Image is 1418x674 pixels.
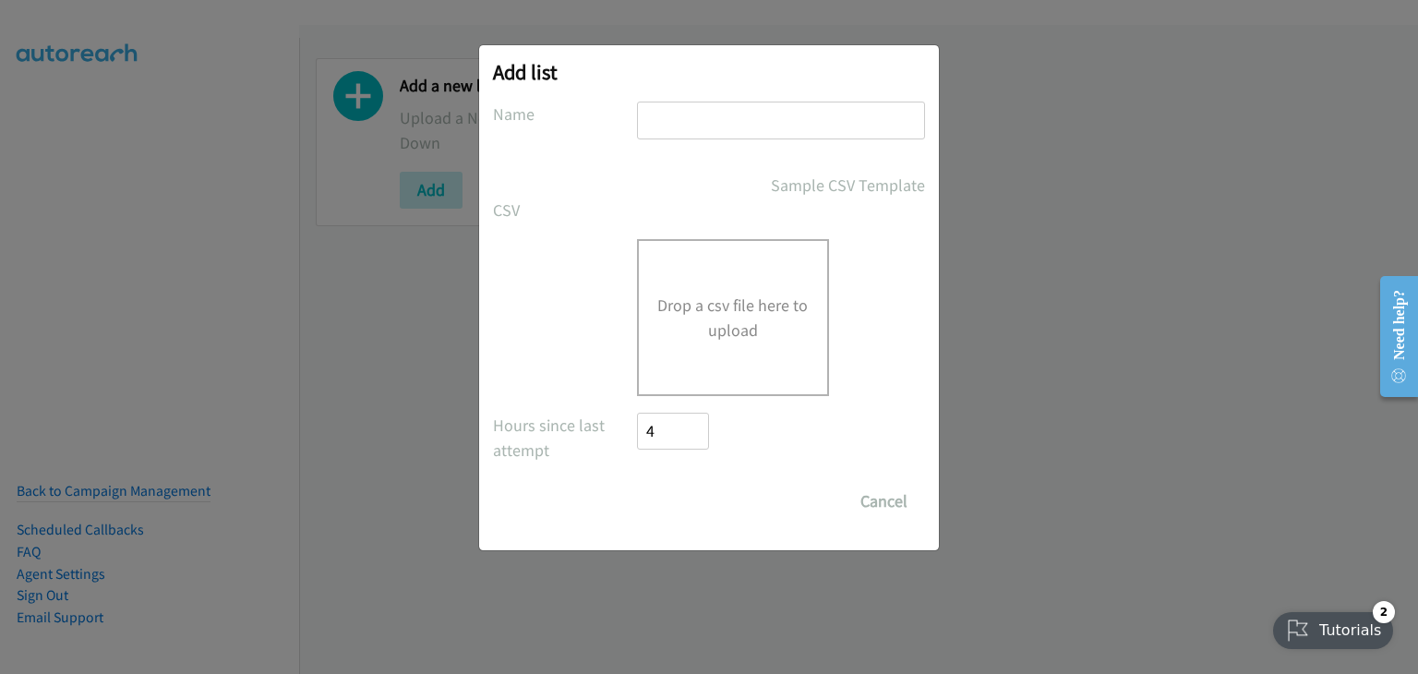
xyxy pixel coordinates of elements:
[493,59,925,85] h2: Add list
[493,413,637,463] label: Hours since last attempt
[843,483,925,520] button: Cancel
[657,293,809,343] button: Drop a csv file here to upload
[1365,263,1418,410] iframe: Resource Center
[1262,594,1404,660] iframe: Checklist
[771,173,925,198] a: Sample CSV Template
[493,198,637,223] label: CSV
[493,102,637,126] label: Name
